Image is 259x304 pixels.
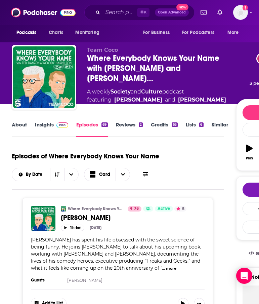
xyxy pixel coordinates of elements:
div: A weekly podcast [87,88,226,104]
button: open menu [138,26,178,39]
span: For Business [143,28,170,37]
span: 78 [134,205,139,212]
button: 1h 6m [61,225,84,231]
a: Where Everybody Knows Your Name with [PERSON_NAME] and [PERSON_NAME] (sometimes) [68,206,123,212]
a: InsightsPodchaser Pro [35,121,68,137]
img: Where Everybody Knows Your Name with Ted Danson and Woody Harrelson (sometimes) [61,206,66,212]
span: By Date [26,172,45,177]
a: Charts [44,26,67,39]
span: Charts [49,28,63,37]
span: Active [158,205,170,212]
button: Sort Direction [50,168,64,181]
button: open menu [64,168,78,181]
h3: Guests [31,277,61,283]
h2: Choose List sort [12,168,79,181]
div: 65 [172,122,178,127]
span: Open Advanced [158,11,186,14]
img: Podchaser - Follow, Share and Rate Podcasts [11,6,76,19]
span: Podcasts [16,28,36,37]
div: 6 [199,122,203,127]
span: Monitoring [75,28,99,37]
button: 5 [174,206,186,212]
a: Woody Harrelson [178,96,226,104]
span: Logged in as rowan.sullivan [233,5,248,20]
input: Search podcasts, credits, & more... [103,7,137,18]
button: more [166,266,176,271]
a: [PERSON_NAME] [61,214,205,222]
a: Ted Danson [114,96,162,104]
button: Show profile menu [233,5,248,20]
button: open menu [71,26,108,39]
a: Episodes69 [76,121,107,137]
div: Play [246,156,253,160]
span: [PERSON_NAME] [61,214,111,222]
button: Open AdvancedNew [155,8,189,16]
button: open menu [223,26,247,39]
span: ⌘ K [137,8,149,17]
span: Card [99,172,110,177]
a: About [12,121,27,137]
img: Podchaser Pro [56,122,68,128]
h1: Episodes of Where Everybody Knows Your Name [12,152,159,160]
img: Where Everybody Knows Your Name with Ted Danson and Woody Harrelson (sometimes) [13,46,75,108]
a: Active [155,206,173,212]
span: featuring [87,96,226,104]
a: Culture [141,88,162,95]
span: and [165,96,175,104]
a: Show notifications dropdown [198,7,209,18]
a: [PERSON_NAME] [67,278,102,283]
a: Society [111,88,131,95]
div: 2 [139,122,143,127]
svg: Add a profile image [243,5,248,10]
img: User Profile [233,5,248,20]
a: Credits65 [151,121,178,137]
button: open menu [12,26,45,39]
span: ... [162,265,165,271]
button: Play [243,140,256,164]
div: Search podcasts, credits, & more... [84,5,195,20]
button: open menu [178,26,224,39]
a: 78 [128,206,141,212]
a: Similar [212,121,228,137]
span: Team Coco [87,47,118,53]
a: Show notifications dropdown [215,7,225,18]
button: Choose View [84,168,130,181]
a: Lists6 [186,121,203,137]
div: [DATE] [90,225,101,230]
span: More [227,28,239,37]
span: For Podcasters [182,28,214,37]
a: Reviews2 [116,121,143,137]
button: open menu [12,172,50,177]
div: 69 [101,122,107,127]
span: [PERSON_NAME] has spent his life obsessed with the sweet science of being funny. He joins [PERSON... [31,237,201,271]
div: Open Intercom Messenger [236,268,252,284]
span: New [176,4,188,10]
span: and [131,88,141,95]
img: Judd Apatow [31,206,55,231]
